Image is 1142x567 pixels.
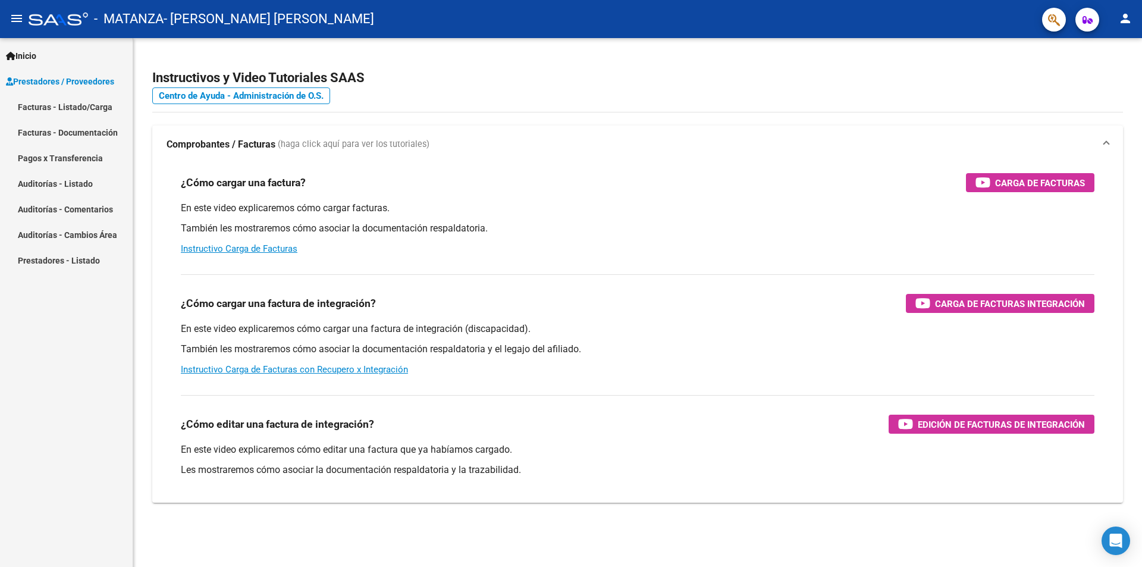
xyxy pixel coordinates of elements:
p: En este video explicaremos cómo editar una factura que ya habíamos cargado. [181,443,1094,456]
h2: Instructivos y Video Tutoriales SAAS [152,67,1123,89]
p: Les mostraremos cómo asociar la documentación respaldatoria y la trazabilidad. [181,463,1094,477]
span: - [PERSON_NAME] [PERSON_NAME] [164,6,374,32]
a: Instructivo Carga de Facturas [181,243,297,254]
h3: ¿Cómo cargar una factura de integración? [181,295,376,312]
p: En este video explicaremos cómo cargar facturas. [181,202,1094,215]
p: En este video explicaremos cómo cargar una factura de integración (discapacidad). [181,322,1094,336]
button: Edición de Facturas de integración [889,415,1094,434]
mat-expansion-panel-header: Comprobantes / Facturas (haga click aquí para ver los tutoriales) [152,126,1123,164]
a: Centro de Ayuda - Administración de O.S. [152,87,330,104]
span: Carga de Facturas Integración [935,296,1085,311]
p: También les mostraremos cómo asociar la documentación respaldatoria y el legajo del afiliado. [181,343,1094,356]
span: (haga click aquí para ver los tutoriales) [278,138,429,151]
mat-icon: person [1118,11,1132,26]
a: Instructivo Carga de Facturas con Recupero x Integración [181,364,408,375]
span: - MATANZA [94,6,164,32]
button: Carga de Facturas Integración [906,294,1094,313]
mat-icon: menu [10,11,24,26]
span: Prestadores / Proveedores [6,75,114,88]
div: Comprobantes / Facturas (haga click aquí para ver los tutoriales) [152,164,1123,503]
p: También les mostraremos cómo asociar la documentación respaldatoria. [181,222,1094,235]
button: Carga de Facturas [966,173,1094,192]
span: Inicio [6,49,36,62]
h3: ¿Cómo editar una factura de integración? [181,416,374,433]
h3: ¿Cómo cargar una factura? [181,174,306,191]
div: Open Intercom Messenger [1102,527,1130,555]
strong: Comprobantes / Facturas [167,138,275,151]
span: Carga de Facturas [995,176,1085,190]
span: Edición de Facturas de integración [918,417,1085,432]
